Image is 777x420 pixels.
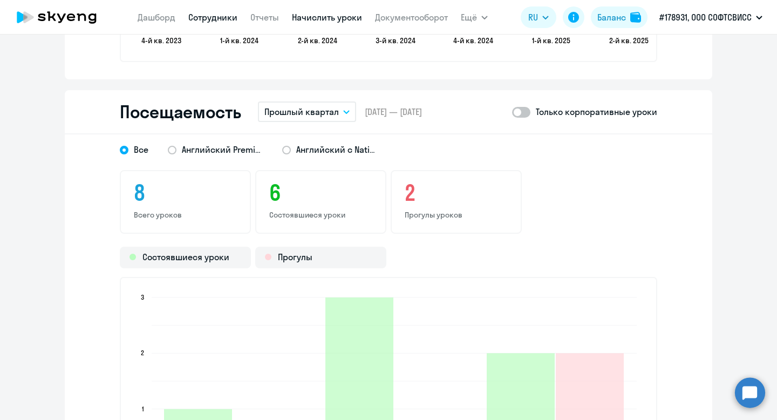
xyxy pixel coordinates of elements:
[365,106,422,118] span: [DATE] — [DATE]
[659,11,752,24] p: #178931, ООО СОФТСВИСС
[461,6,488,28] button: Ещё
[528,11,538,24] span: RU
[120,247,251,268] div: Состоявшиеся уроки
[182,144,263,155] span: Английский Premium
[630,12,641,23] img: balance
[376,36,415,45] text: 3-й кв. 2024
[220,36,258,45] text: 1-й кв. 2024
[128,143,148,156] span: Все
[597,11,626,24] div: Баланс
[250,12,279,23] a: Отчеты
[141,293,144,301] text: 3
[142,405,144,413] text: 1
[405,180,508,206] h3: 2
[269,210,372,220] p: Состоявшиеся уроки
[120,101,241,123] h2: Посещаемость
[138,12,175,23] a: Дашборд
[654,4,768,30] button: #178931, ООО СОФТСВИСС
[532,36,570,45] text: 1-й кв. 2025
[141,36,181,45] text: 4-й кв. 2023
[375,12,448,23] a: Документооборот
[453,36,493,45] text: 4-й кв. 2024
[269,180,372,206] h3: 6
[134,210,237,220] p: Всего уроков
[591,6,647,28] button: Балансbalance
[258,101,356,122] button: Прошлый квартал
[188,12,237,23] a: Сотрудники
[298,36,337,45] text: 2-й кв. 2024
[292,12,362,23] a: Начислить уроки
[255,247,386,268] div: Прогулы
[405,210,508,220] p: Прогулы уроков
[296,144,377,155] span: Английский с Native
[134,180,237,206] h3: 8
[461,11,477,24] span: Ещё
[521,6,556,28] button: RU
[536,105,657,118] p: Только корпоративные уроки
[141,349,144,357] text: 2
[264,105,339,118] p: Прошлый квартал
[609,36,649,45] text: 2-й кв. 2025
